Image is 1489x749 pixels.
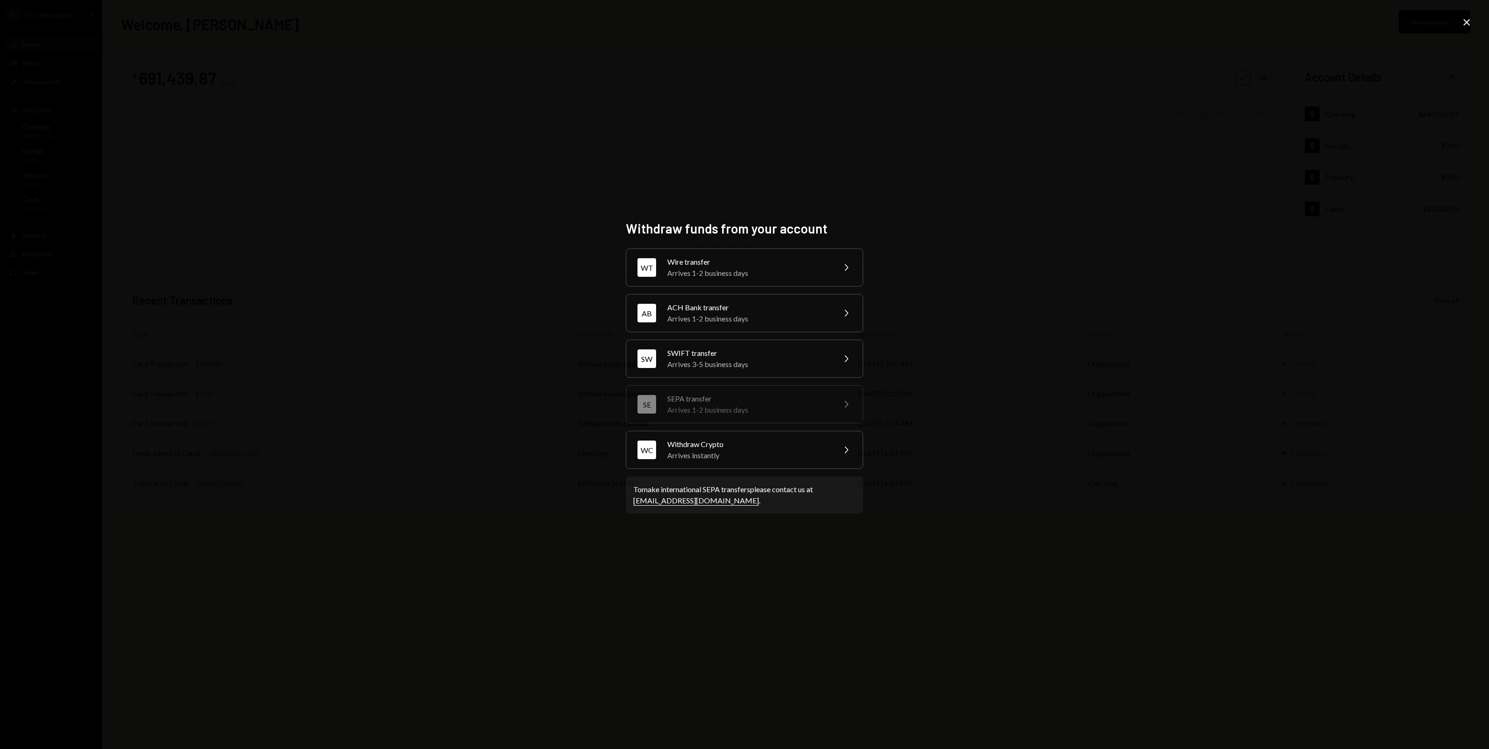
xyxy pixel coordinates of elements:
[667,302,829,313] div: ACH Bank transfer
[626,220,863,238] h2: Withdraw funds from your account
[667,267,829,279] div: Arrives 1-2 business days
[667,359,829,370] div: Arrives 3-5 business days
[626,340,863,378] button: SWSWIFT transferArrives 3-5 business days
[637,441,656,459] div: WC
[667,393,829,404] div: SEPA transfer
[637,304,656,322] div: AB
[633,496,759,506] a: [EMAIL_ADDRESS][DOMAIN_NAME]
[637,395,656,414] div: SE
[667,256,829,267] div: Wire transfer
[667,439,829,450] div: Withdraw Crypto
[633,484,856,506] div: To make international SEPA transfers please contact us at .
[637,258,656,277] div: WT
[667,313,829,324] div: Arrives 1-2 business days
[626,294,863,332] button: ABACH Bank transferArrives 1-2 business days
[626,431,863,469] button: WCWithdraw CryptoArrives instantly
[667,348,829,359] div: SWIFT transfer
[626,385,863,423] button: SESEPA transferArrives 1-2 business days
[637,349,656,368] div: SW
[667,404,829,415] div: Arrives 1-2 business days
[667,450,829,461] div: Arrives instantly
[626,248,863,287] button: WTWire transferArrives 1-2 business days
